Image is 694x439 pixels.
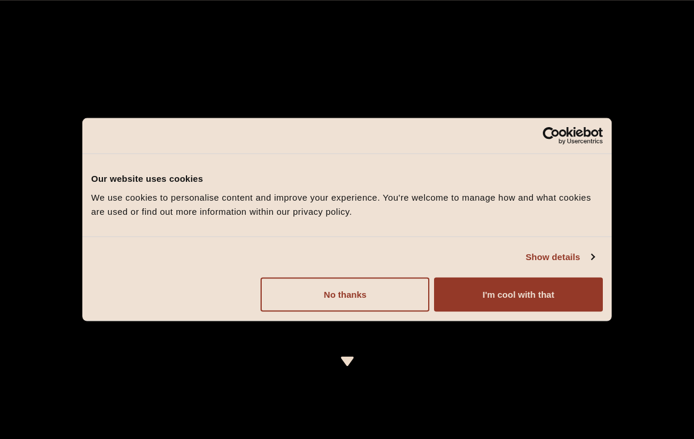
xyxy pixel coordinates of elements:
div: We use cookies to personalise content and improve your experience. You're welcome to manage how a... [91,190,603,218]
a: Show details [526,250,594,264]
img: icon-dropdown-cream.svg [340,357,355,366]
div: Our website uses cookies [91,172,603,186]
button: No thanks [261,277,429,311]
a: Usercentrics Cookiebot - opens in a new window [500,127,603,145]
button: I'm cool with that [434,277,603,311]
